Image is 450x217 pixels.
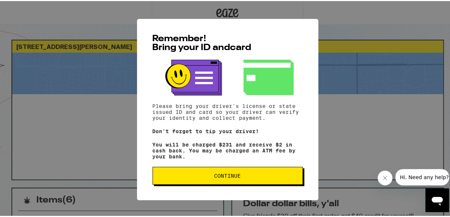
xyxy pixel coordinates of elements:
[153,166,303,184] button: Continue
[214,172,241,177] span: Continue
[378,170,393,184] iframe: Close message
[153,102,303,120] p: Please bring your driver's license or state issued ID and card so your driver can verify your ide...
[153,127,303,133] p: Don't forget to tip your driver!
[426,187,449,211] iframe: Button to launch messaging window
[396,168,449,184] iframe: Message from company
[153,141,303,158] p: You will be charged $231 and receive $2 in cash back. You may be charged an ATM fee by your bank.
[153,33,251,51] span: Remember! Bring your ID and card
